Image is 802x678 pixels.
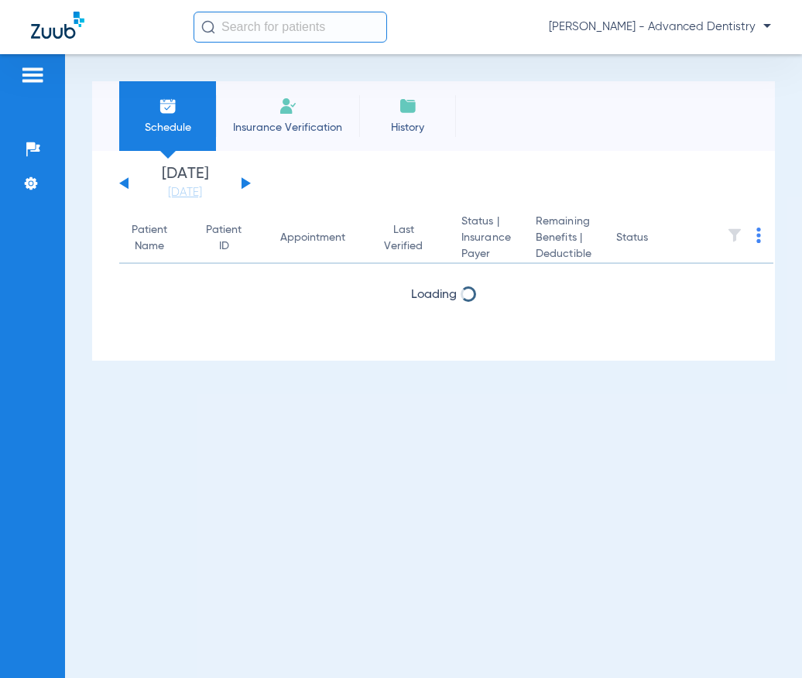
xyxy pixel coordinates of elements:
input: Search for patients [194,12,387,43]
span: Schedule [131,120,204,135]
th: Status [604,214,708,264]
a: [DATE] [139,185,231,200]
div: Last Verified [384,222,423,255]
span: Insurance Verification [228,120,348,135]
li: [DATE] [139,166,231,200]
div: Last Verified [384,222,437,255]
span: Loading [411,289,457,301]
img: hamburger-icon [20,66,45,84]
span: Deductible [536,246,591,262]
div: Patient Name [132,222,181,255]
div: Patient ID [206,222,242,255]
div: Patient Name [132,222,167,255]
img: Schedule [159,97,177,115]
img: filter.svg [727,228,742,243]
img: History [399,97,417,115]
div: Appointment [280,230,345,246]
img: Manual Insurance Verification [279,97,297,115]
th: Status | [449,214,523,264]
img: Zuub Logo [31,12,84,39]
div: Patient ID [206,222,255,255]
span: [PERSON_NAME] - Advanced Dentistry [549,19,771,35]
img: Search Icon [201,20,215,34]
div: Appointment [280,230,359,246]
span: History [371,120,444,135]
img: group-dot-blue.svg [756,228,761,243]
th: Remaining Benefits | [523,214,604,264]
span: Insurance Payer [461,230,511,262]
